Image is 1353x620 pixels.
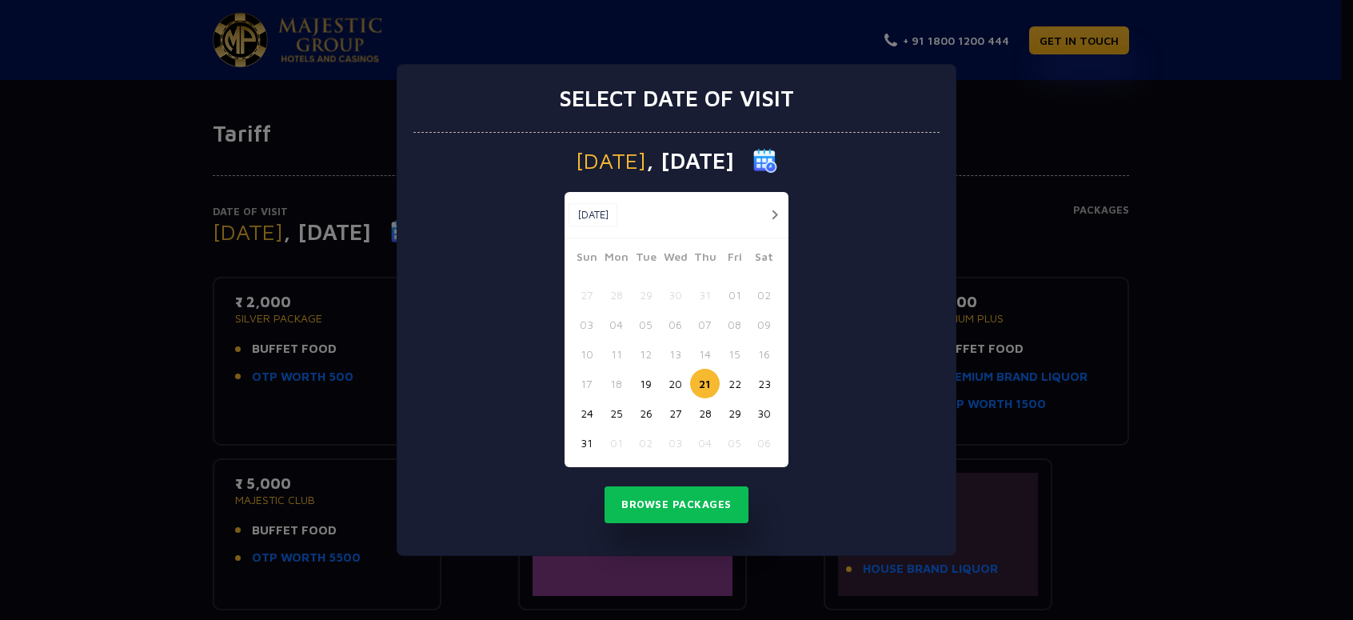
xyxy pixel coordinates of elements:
[720,428,749,458] button: 05
[601,280,631,310] button: 28
[749,398,779,428] button: 30
[690,280,720,310] button: 31
[601,310,631,339] button: 04
[601,369,631,398] button: 18
[720,248,749,270] span: Fri
[572,339,601,369] button: 10
[661,280,690,310] button: 30
[690,248,720,270] span: Thu
[631,339,661,369] button: 12
[601,248,631,270] span: Mon
[631,398,661,428] button: 26
[749,248,779,270] span: Sat
[631,280,661,310] button: 29
[631,310,661,339] button: 05
[572,248,601,270] span: Sun
[720,339,749,369] button: 15
[601,398,631,428] button: 25
[572,428,601,458] button: 31
[572,310,601,339] button: 03
[661,248,690,270] span: Wed
[569,203,617,227] button: [DATE]
[690,310,720,339] button: 07
[572,369,601,398] button: 17
[576,150,646,172] span: [DATE]
[631,428,661,458] button: 02
[690,428,720,458] button: 04
[661,339,690,369] button: 13
[661,428,690,458] button: 03
[559,85,794,112] h3: Select date of visit
[720,310,749,339] button: 08
[601,428,631,458] button: 01
[749,369,779,398] button: 23
[749,280,779,310] button: 02
[631,248,661,270] span: Tue
[661,369,690,398] button: 20
[690,339,720,369] button: 14
[661,398,690,428] button: 27
[749,310,779,339] button: 09
[646,150,734,172] span: , [DATE]
[601,339,631,369] button: 11
[572,398,601,428] button: 24
[690,369,720,398] button: 21
[749,428,779,458] button: 06
[572,280,601,310] button: 27
[749,339,779,369] button: 16
[661,310,690,339] button: 06
[631,369,661,398] button: 19
[720,280,749,310] button: 01
[690,398,720,428] button: 28
[605,486,748,523] button: Browse Packages
[720,398,749,428] button: 29
[753,149,777,173] img: calender icon
[720,369,749,398] button: 22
